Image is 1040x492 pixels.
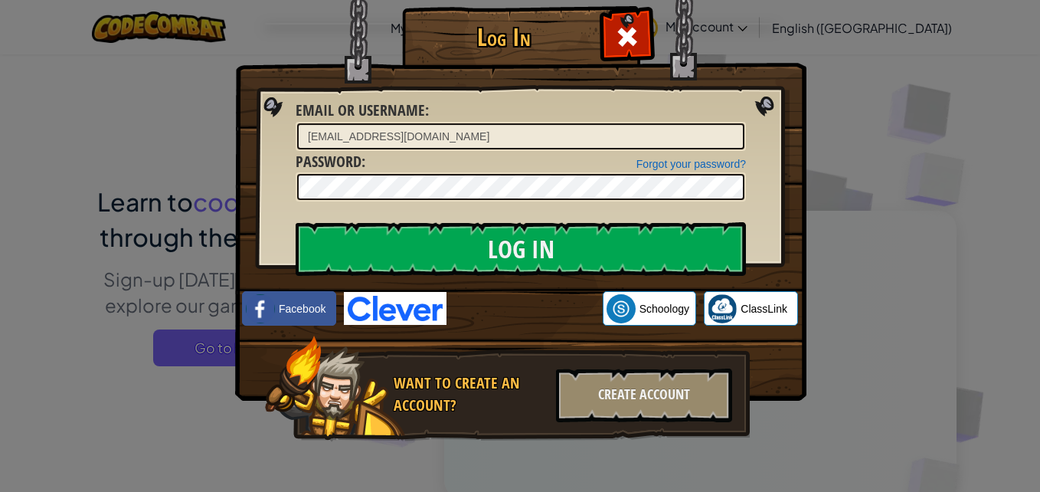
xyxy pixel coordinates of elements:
span: ClassLink [741,301,787,317]
div: Create Account [556,369,732,422]
iframe: Sign in with Google Button [446,292,603,326]
span: Facebook [279,301,325,317]
img: schoology.png [607,294,636,323]
img: facebook_small.png [246,294,275,323]
span: Schoology [639,301,689,317]
a: Forgot your password? [636,158,746,170]
img: clever-logo-blue.png [344,292,446,325]
span: Email or Username [296,100,425,120]
img: classlink-logo-small.png [708,294,737,323]
label: : [296,151,365,173]
h1: Log In [406,24,601,51]
input: Log In [296,222,746,276]
div: Want to create an account? [394,372,547,416]
label: : [296,100,429,122]
span: Password [296,151,361,172]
